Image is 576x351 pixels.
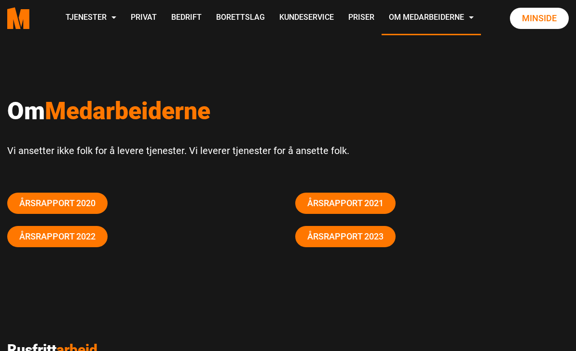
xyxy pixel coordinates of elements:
[7,97,569,126] h1: Om
[272,1,341,35] a: Kundeservice
[382,1,481,35] a: Om Medarbeiderne
[510,8,569,29] a: Minside
[123,1,164,35] a: Privat
[295,226,396,247] a: Årsrapport 2023
[164,1,209,35] a: Bedrift
[341,1,382,35] a: Priser
[7,142,569,159] p: Vi ansetter ikke folk for å levere tjenester. Vi leverer tjenester for å ansette folk.
[295,193,396,214] a: Årsrapport 2021
[45,97,210,125] span: Medarbeiderne
[7,226,108,247] a: Årsrapport 2022
[209,1,272,35] a: Borettslag
[58,1,123,35] a: Tjenester
[7,193,108,214] a: Årsrapport 2020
